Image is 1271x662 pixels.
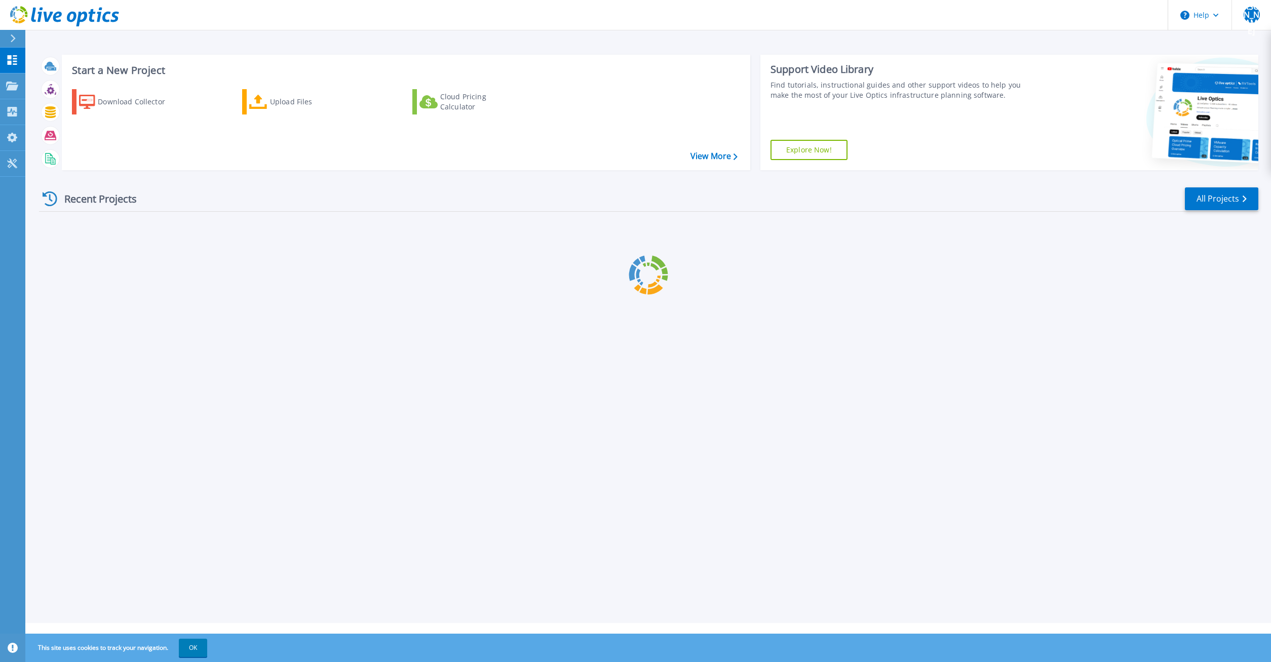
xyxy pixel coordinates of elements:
div: Find tutorials, instructional guides and other support videos to help you make the most of your L... [771,80,1028,100]
div: Cloud Pricing Calculator [440,92,521,112]
div: Download Collector [98,92,179,112]
a: Upload Files [242,89,355,114]
a: All Projects [1185,187,1258,210]
a: Download Collector [72,89,185,114]
a: View More [690,151,738,161]
a: Explore Now! [771,140,848,160]
div: Upload Files [270,92,351,112]
div: Recent Projects [39,186,150,211]
div: Support Video Library [771,63,1028,76]
span: This site uses cookies to track your navigation. [28,639,207,657]
h3: Start a New Project [72,65,737,76]
a: Cloud Pricing Calculator [412,89,525,114]
button: OK [179,639,207,657]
